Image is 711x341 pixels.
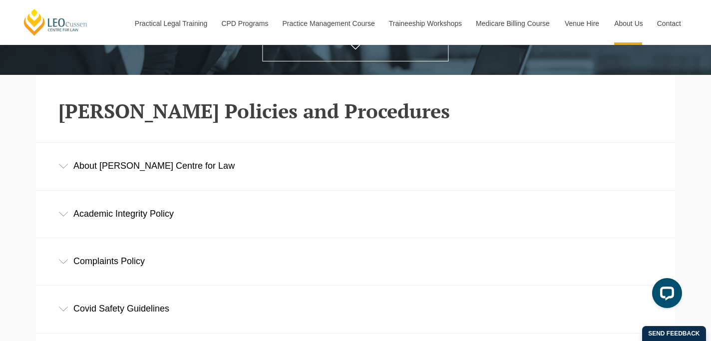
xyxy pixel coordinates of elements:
a: Contact [650,2,689,45]
a: CPD Programs [214,2,275,45]
a: Practice Management Course [275,2,381,45]
a: Traineeship Workshops [381,2,468,45]
div: Covid Safety Guidelines [36,286,675,332]
a: Venue Hire [557,2,607,45]
a: About Us [607,2,650,45]
a: Medicare Billing Course [468,2,557,45]
div: Academic Integrity Policy [36,191,675,237]
a: [PERSON_NAME] Centre for Law [22,8,89,36]
iframe: LiveChat chat widget [644,274,686,316]
div: Complaints Policy [36,238,675,285]
h2: [PERSON_NAME] Policies and Procedures [58,100,653,122]
a: Practical Legal Training [127,2,214,45]
div: About [PERSON_NAME] Centre for Law [36,143,675,189]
